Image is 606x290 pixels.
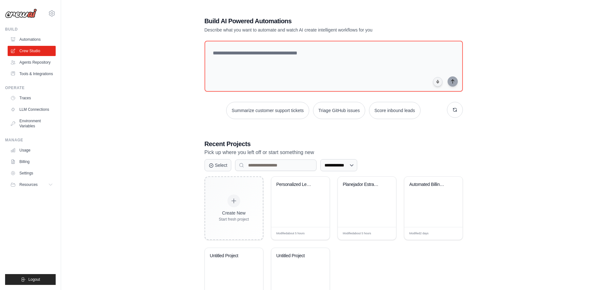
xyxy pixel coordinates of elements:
[19,182,38,187] span: Resources
[5,274,56,285] button: Logout
[205,17,418,25] h1: Build AI Powered Automations
[409,231,429,236] span: Modified 2 days
[8,46,56,56] a: Crew Studio
[8,57,56,67] a: Agents Repository
[8,93,56,103] a: Traces
[205,148,463,157] p: Pick up where you left off or start something new
[8,180,56,190] button: Resources
[205,27,418,33] p: Describe what you want to automate and watch AI create intelligent workflows for you
[276,182,315,187] div: Personalized Learning Management System
[447,231,453,236] span: Edit
[8,116,56,131] a: Environment Variables
[5,27,56,32] div: Build
[409,182,448,187] div: Automated Billing & Notifications System
[276,253,315,259] div: Untitled Project
[8,157,56,167] a: Billing
[226,102,309,119] button: Summarize customer support tickets
[369,102,421,119] button: Score inbound leads
[5,85,56,90] div: Operate
[205,139,463,148] h3: Recent Projects
[447,102,463,118] button: Get new suggestions
[5,9,37,18] img: Logo
[313,102,365,119] button: Triage GitHub issues
[381,231,386,236] span: Edit
[8,145,56,155] a: Usage
[276,231,305,236] span: Modified about 5 hours
[219,217,249,222] div: Start fresh project
[343,182,381,187] div: Planejador Estrategico Google Ads - Correspondencia Exata
[8,34,56,45] a: Automations
[8,69,56,79] a: Tools & Integrations
[8,168,56,178] a: Settings
[210,253,248,259] div: Untitled Project
[219,210,249,216] div: Create New
[433,77,442,87] button: Click to speak your automation idea
[314,231,320,236] span: Edit
[5,138,56,143] div: Manage
[28,277,40,282] span: Logout
[8,104,56,115] a: LLM Connections
[205,159,232,171] button: Select
[343,231,371,236] span: Modified about 5 hours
